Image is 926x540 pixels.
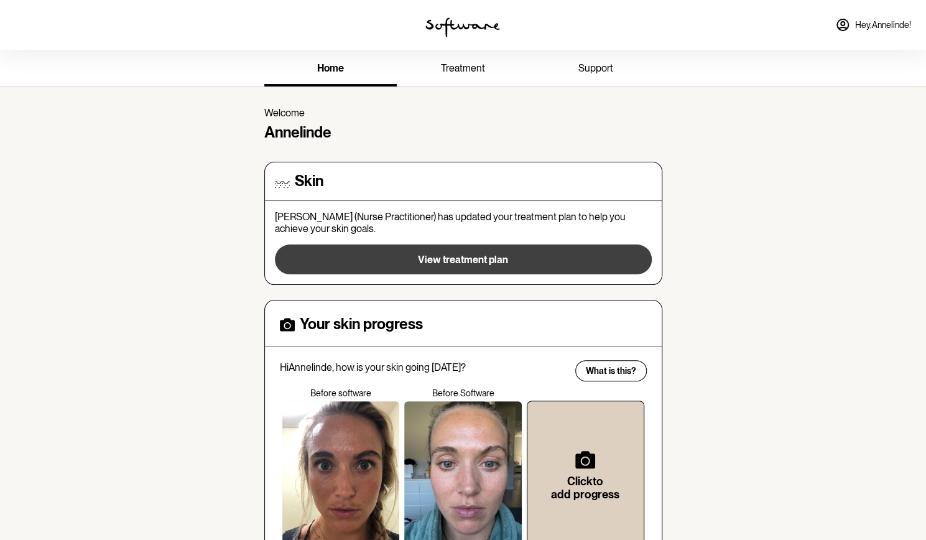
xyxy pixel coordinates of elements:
[441,62,485,74] span: treatment
[397,52,529,86] a: treatment
[586,366,636,376] span: What is this?
[547,475,624,501] h6: Click to add progress
[300,315,423,333] h4: Your skin progress
[418,254,508,266] span: View treatment plan
[855,20,911,30] span: Hey, Annelinde !
[264,52,397,86] a: home
[275,244,652,274] button: View treatment plan
[264,124,662,142] h4: Annelinde
[280,388,402,399] p: Before software
[295,172,323,190] h4: Skin
[425,17,500,37] img: software logo
[402,388,524,399] p: Before Software
[317,62,344,74] span: home
[275,211,652,235] p: [PERSON_NAME] (Nurse Practitioner) has updated your treatment plan to help you achieve your skin ...
[264,107,662,119] p: Welcome
[280,361,567,373] p: Hi Annelinde , how is your skin going [DATE]?
[575,360,647,381] button: What is this?
[578,62,613,74] span: support
[529,52,662,86] a: support
[828,10,919,40] a: Hey,Annelinde!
